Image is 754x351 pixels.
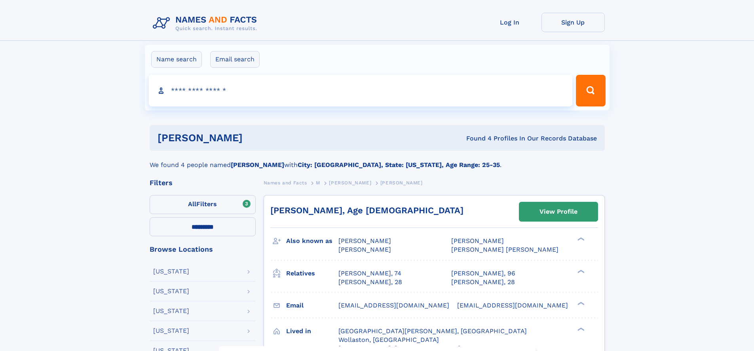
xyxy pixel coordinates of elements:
[451,246,558,253] span: [PERSON_NAME] [PERSON_NAME]
[380,180,423,186] span: [PERSON_NAME]
[286,234,338,248] h3: Also known as
[150,246,256,253] div: Browse Locations
[575,326,585,332] div: ❯
[153,288,189,294] div: [US_STATE]
[338,336,439,343] span: Wollaston, [GEOGRAPHIC_DATA]
[149,75,573,106] input: search input
[575,237,585,242] div: ❯
[575,269,585,274] div: ❯
[153,268,189,275] div: [US_STATE]
[354,134,597,143] div: Found 4 Profiles In Our Records Database
[153,308,189,314] div: [US_STATE]
[150,179,256,186] div: Filters
[150,151,605,170] div: We found 4 people named with .
[298,161,500,169] b: City: [GEOGRAPHIC_DATA], State: [US_STATE], Age Range: 25-35
[316,180,320,186] span: M
[338,237,391,245] span: [PERSON_NAME]
[150,195,256,214] label: Filters
[539,203,577,221] div: View Profile
[153,328,189,334] div: [US_STATE]
[338,246,391,253] span: [PERSON_NAME]
[150,13,264,34] img: Logo Names and Facts
[451,269,515,278] a: [PERSON_NAME], 96
[575,301,585,306] div: ❯
[151,51,202,68] label: Name search
[286,267,338,280] h3: Relatives
[478,13,541,32] a: Log In
[541,13,605,32] a: Sign Up
[451,278,515,286] a: [PERSON_NAME], 28
[158,133,355,143] h1: [PERSON_NAME]
[338,302,449,309] span: [EMAIL_ADDRESS][DOMAIN_NAME]
[338,278,402,286] a: [PERSON_NAME], 28
[519,202,598,221] a: View Profile
[316,178,320,188] a: M
[338,269,401,278] a: [PERSON_NAME], 74
[270,205,463,215] a: [PERSON_NAME], Age [DEMOGRAPHIC_DATA]
[451,237,504,245] span: [PERSON_NAME]
[338,327,527,335] span: [GEOGRAPHIC_DATA][PERSON_NAME], [GEOGRAPHIC_DATA]
[210,51,260,68] label: Email search
[264,178,307,188] a: Names and Facts
[329,180,371,186] span: [PERSON_NAME]
[286,324,338,338] h3: Lived in
[576,75,605,106] button: Search Button
[329,178,371,188] a: [PERSON_NAME]
[457,302,568,309] span: [EMAIL_ADDRESS][DOMAIN_NAME]
[188,200,196,208] span: All
[231,161,284,169] b: [PERSON_NAME]
[286,299,338,312] h3: Email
